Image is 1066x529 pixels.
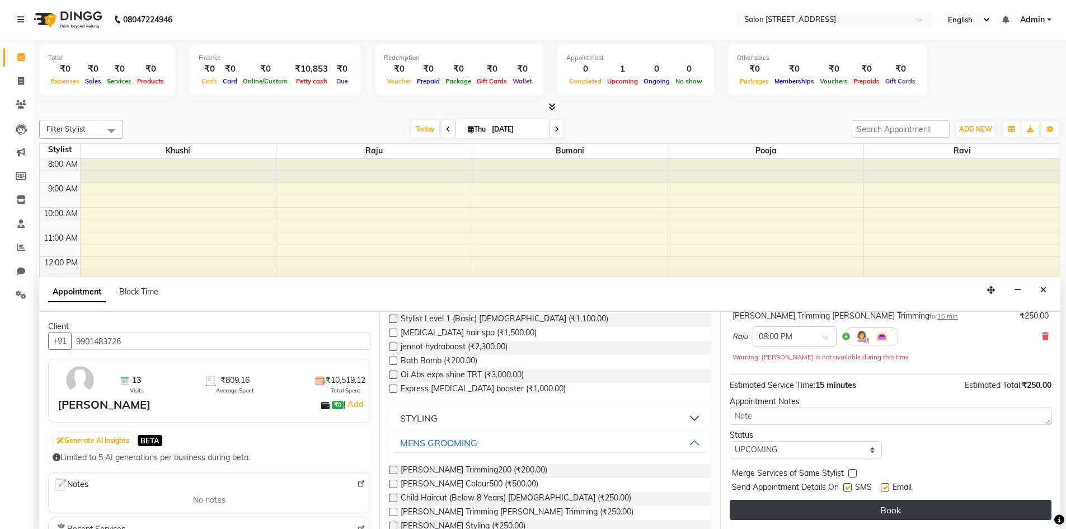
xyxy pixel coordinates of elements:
span: SMS [855,481,872,495]
span: | [344,397,365,411]
div: ₹0 [737,63,772,76]
span: Average Spent [216,386,254,395]
span: Bumoni [472,144,668,158]
div: ₹0 [332,63,352,76]
span: [MEDICAL_DATA] hair spa (₹1,500.00) [401,327,537,341]
div: ₹0 [882,63,918,76]
div: Client [48,321,370,333]
span: No show [673,77,705,85]
small: Warning: [PERSON_NAME] is not available during this time [732,353,909,361]
a: Add [346,397,365,411]
span: Online/Custom [240,77,290,85]
span: 13 [132,374,141,386]
div: [PERSON_NAME] Trimming [PERSON_NAME] Trimming [732,310,958,322]
div: [PERSON_NAME] [58,396,151,413]
div: 9:00 AM [46,183,80,195]
span: Services [104,77,134,85]
img: Hairdresser.png [855,330,868,343]
div: Other sales [737,53,918,63]
div: ₹0 [199,63,220,76]
input: Search Appointment [852,120,950,138]
div: 8:00 AM [46,158,80,170]
div: MENS GROOMING [400,436,477,450]
span: [PERSON_NAME] Colour500 (₹500.00) [401,478,538,492]
span: Upcoming [604,77,641,85]
div: 0 [566,63,604,76]
span: Filter Stylist [46,124,86,133]
span: Package [443,77,474,85]
img: Interior.png [875,330,889,343]
span: Wallet [510,77,534,85]
span: Raju [732,331,748,342]
button: Close [1035,282,1051,299]
span: Sales [82,77,104,85]
span: Ongoing [641,77,673,85]
span: ravi [864,144,1060,158]
span: Voucher [384,77,414,85]
div: Limited to 5 AI generations per business during beta. [53,452,366,464]
button: Book [730,500,1051,520]
div: Redemption [384,53,534,63]
span: Card [220,77,240,85]
span: Expenses [48,77,82,85]
button: ADD NEW [956,121,995,137]
span: [PERSON_NAME] Trimming [PERSON_NAME] Trimming (₹250.00) [401,506,633,520]
div: Total [48,53,167,63]
div: ₹0 [220,63,240,76]
span: Due [334,77,351,85]
div: ₹0 [134,63,167,76]
span: Visits [130,386,144,395]
input: 2025-09-04 [489,121,544,138]
span: Estimated Service Time: [730,380,815,390]
button: +91 [48,333,72,350]
span: [PERSON_NAME] Trimming200 (₹200.00) [401,464,547,478]
button: MENS GROOMING [393,433,706,453]
span: 15 min [937,312,958,320]
div: ₹0 [384,63,414,76]
div: ₹0 [772,63,817,76]
div: 0 [641,63,673,76]
span: Petty cash [293,77,330,85]
b: 08047224946 [123,4,172,35]
span: Express [MEDICAL_DATA] booster (₹1,000.00) [401,383,566,397]
span: Block Time [119,287,158,297]
span: Total Spent [331,386,360,395]
span: Thu [465,125,489,133]
div: 11:00 AM [41,232,80,244]
span: Admin [1020,14,1045,26]
button: STYLING [393,408,706,428]
img: avatar [64,364,96,396]
span: ₹10,519.12 [326,374,365,386]
span: Child Haircut (Below 8 Years) [DEMOGRAPHIC_DATA] (₹250.00) [401,492,631,506]
span: Raju [276,144,472,158]
div: Finance [199,53,352,63]
span: jennot hydraboost (₹2,300.00) [401,341,508,355]
button: Generate AI Insights [54,433,132,448]
div: ₹0 [510,63,534,76]
div: STYLING [400,411,438,425]
div: 0 [673,63,705,76]
span: Today [411,120,439,138]
span: Email [893,481,912,495]
span: BETA [138,435,162,446]
small: for [929,312,958,320]
div: ₹0 [474,63,510,76]
span: Khushi [81,144,276,158]
input: Search by Name/Mobile/Email/Code [71,333,370,350]
span: Gift Cards [474,77,510,85]
div: ₹250.00 [1020,310,1049,322]
div: ₹0 [443,63,474,76]
span: Estimated Total: [965,380,1022,390]
span: Memberships [772,77,817,85]
div: Appointment [566,53,705,63]
div: 1 [604,63,641,76]
span: ₹0 [332,401,344,410]
div: 12:00 PM [42,257,80,269]
span: Products [134,77,167,85]
span: Gift Cards [882,77,918,85]
div: ₹10,853 [290,63,332,76]
span: Packages [737,77,772,85]
span: pooja [668,144,863,158]
span: Notes [53,477,88,492]
div: Stylist [40,144,80,156]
